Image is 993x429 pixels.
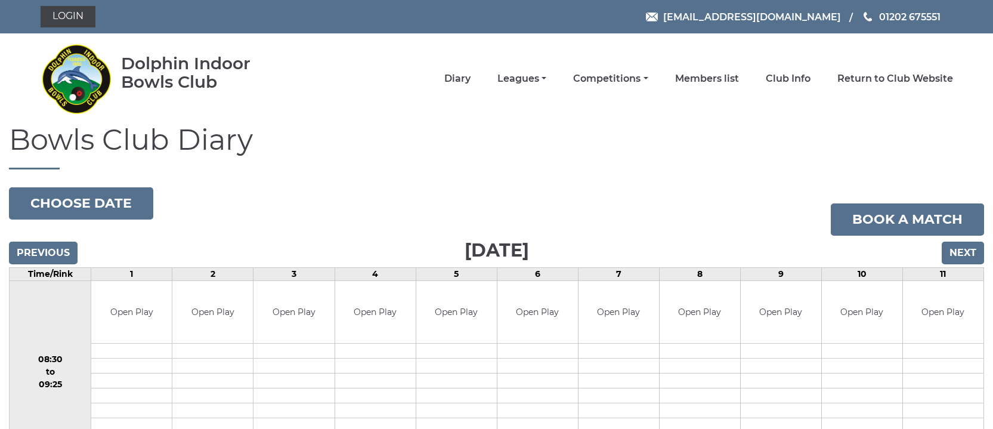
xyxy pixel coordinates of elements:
[41,6,95,27] a: Login
[9,187,153,220] button: Choose date
[172,281,253,344] td: Open Play
[579,281,659,344] td: Open Play
[172,267,253,280] td: 2
[253,267,335,280] td: 3
[675,72,739,85] a: Members list
[660,281,740,344] td: Open Play
[335,267,416,280] td: 4
[821,267,902,280] td: 10
[416,267,497,280] td: 5
[91,281,172,344] td: Open Play
[10,267,91,280] td: Time/Rink
[91,267,172,280] td: 1
[659,267,740,280] td: 8
[444,72,471,85] a: Diary
[740,267,821,280] td: 9
[837,72,953,85] a: Return to Club Website
[646,10,841,24] a: Email [EMAIL_ADDRESS][DOMAIN_NAME]
[41,37,112,121] img: Dolphin Indoor Bowls Club
[573,72,648,85] a: Competitions
[663,11,841,22] span: [EMAIL_ADDRESS][DOMAIN_NAME]
[9,242,78,264] input: Previous
[831,203,984,236] a: Book a match
[497,281,578,344] td: Open Play
[578,267,659,280] td: 7
[862,10,941,24] a: Phone us 01202 675551
[646,13,658,21] img: Email
[822,281,902,344] td: Open Play
[879,11,941,22] span: 01202 675551
[497,267,578,280] td: 6
[335,281,416,344] td: Open Play
[9,124,984,169] h1: Bowls Club Diary
[121,54,289,91] div: Dolphin Indoor Bowls Club
[942,242,984,264] input: Next
[903,281,983,344] td: Open Play
[253,281,334,344] td: Open Play
[766,72,811,85] a: Club Info
[741,281,821,344] td: Open Play
[416,281,497,344] td: Open Play
[902,267,983,280] td: 11
[864,12,872,21] img: Phone us
[497,72,546,85] a: Leagues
